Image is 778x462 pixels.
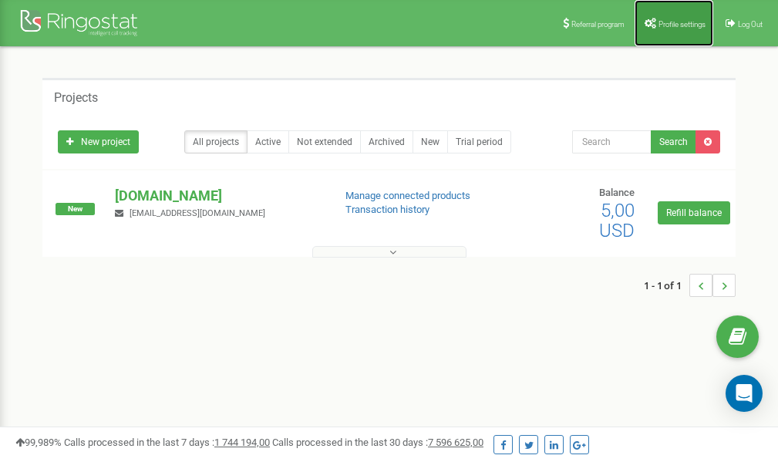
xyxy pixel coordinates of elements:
[214,437,270,448] u: 1 744 194,00
[247,130,289,153] a: Active
[345,190,470,201] a: Manage connected products
[58,130,139,153] a: New project
[130,208,265,218] span: [EMAIL_ADDRESS][DOMAIN_NAME]
[738,20,763,29] span: Log Out
[658,201,730,224] a: Refill balance
[288,130,361,153] a: Not extended
[64,437,270,448] span: Calls processed in the last 7 days :
[184,130,248,153] a: All projects
[658,20,706,29] span: Profile settings
[115,186,320,206] p: [DOMAIN_NAME]
[599,200,635,241] span: 5,00 USD
[572,130,652,153] input: Search
[644,258,736,312] nav: ...
[413,130,448,153] a: New
[15,437,62,448] span: 99,989%
[272,437,483,448] span: Calls processed in the last 30 days :
[571,20,625,29] span: Referral program
[599,187,635,198] span: Balance
[360,130,413,153] a: Archived
[56,203,95,215] span: New
[447,130,511,153] a: Trial period
[726,375,763,412] div: Open Intercom Messenger
[644,274,689,297] span: 1 - 1 of 1
[54,91,98,105] h5: Projects
[651,130,696,153] button: Search
[345,204,429,215] a: Transaction history
[428,437,483,448] u: 7 596 625,00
